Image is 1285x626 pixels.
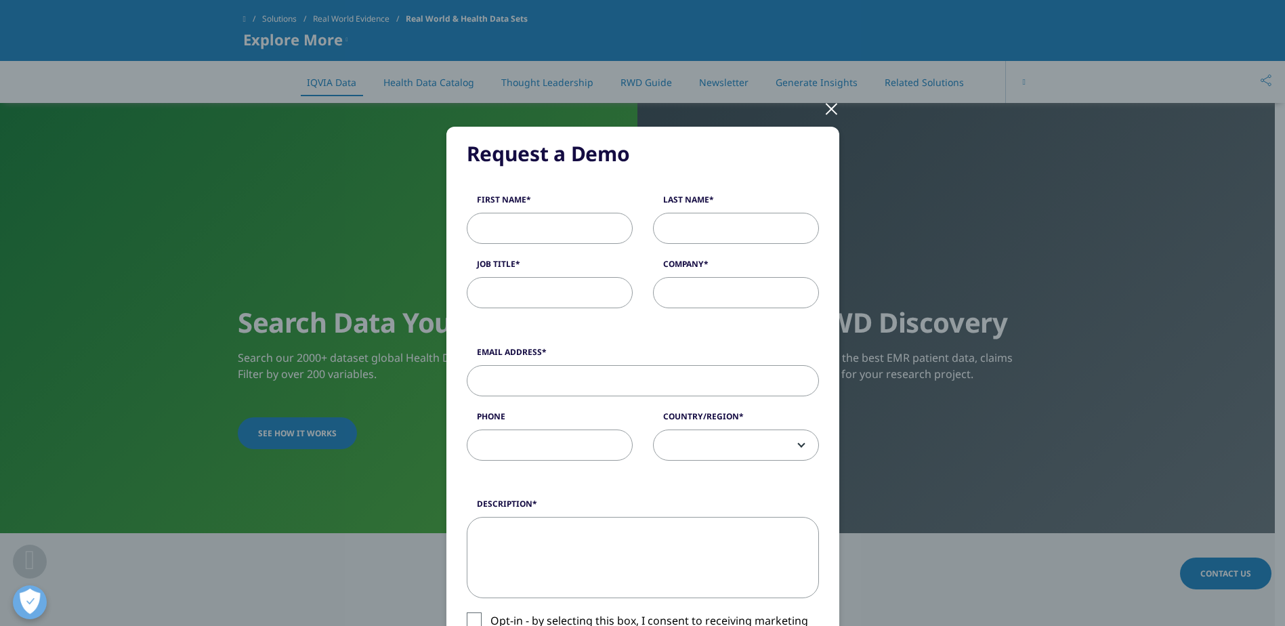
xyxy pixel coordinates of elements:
label: Phone [467,411,633,430]
h5: Request a Demo [467,140,819,167]
label: Company [653,258,819,277]
label: Job Title [467,258,633,277]
label: Email Address [467,346,819,365]
label: Country/Region [653,411,819,430]
label: Description [467,498,819,517]
button: Präferenzen öffnen [13,585,47,619]
label: First Name [467,194,633,213]
label: Last Name [653,194,819,213]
